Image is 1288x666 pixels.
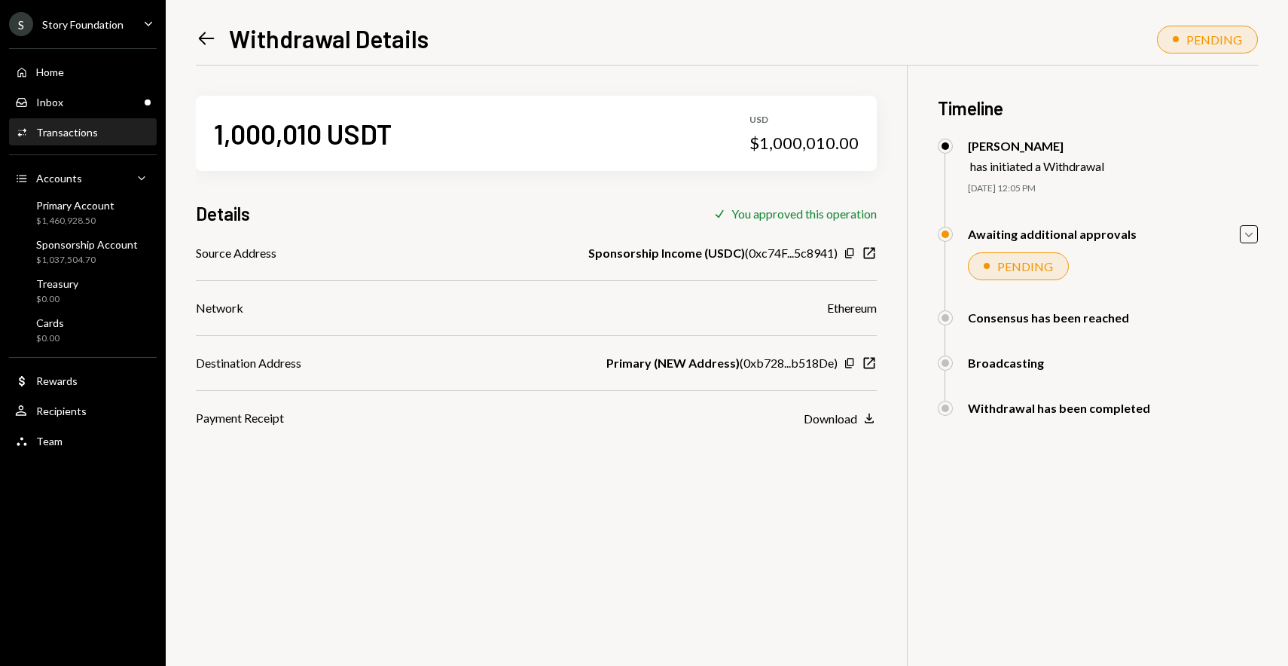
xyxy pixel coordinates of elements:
[9,312,157,348] a: Cards$0.00
[606,354,838,372] div: ( 0xb728...b518De )
[804,411,877,427] button: Download
[606,354,740,372] b: Primary (NEW Address)
[36,96,63,108] div: Inbox
[804,411,857,426] div: Download
[36,405,87,417] div: Recipients
[196,244,276,262] div: Source Address
[749,133,859,154] div: $1,000,010.00
[1186,32,1242,47] div: PENDING
[827,299,877,317] div: Ethereum
[731,206,877,221] div: You approved this operation
[36,215,114,228] div: $1,460,928.50
[36,332,64,345] div: $0.00
[36,199,114,212] div: Primary Account
[9,234,157,270] a: Sponsorship Account$1,037,504.70
[9,367,157,394] a: Rewards
[9,88,157,115] a: Inbox
[36,374,78,387] div: Rewards
[968,401,1150,415] div: Withdrawal has been completed
[36,238,138,251] div: Sponsorship Account
[997,259,1053,273] div: PENDING
[36,316,64,329] div: Cards
[214,117,392,151] div: 1,000,010 USDT
[9,12,33,36] div: S
[9,194,157,231] a: Primary Account$1,460,928.50
[968,356,1044,370] div: Broadcasting
[9,118,157,145] a: Transactions
[36,435,63,448] div: Team
[9,273,157,309] a: Treasury$0.00
[9,58,157,85] a: Home
[588,244,838,262] div: ( 0xc74F...5c8941 )
[970,159,1104,173] div: has initiated a Withdrawal
[36,66,64,78] div: Home
[196,201,250,226] h3: Details
[968,139,1104,153] div: [PERSON_NAME]
[9,427,157,454] a: Team
[196,409,284,427] div: Payment Receipt
[968,227,1137,241] div: Awaiting additional approvals
[9,397,157,424] a: Recipients
[196,354,301,372] div: Destination Address
[968,182,1258,195] div: [DATE] 12:05 PM
[42,18,124,31] div: Story Foundation
[938,96,1258,121] h3: Timeline
[196,299,243,317] div: Network
[968,310,1129,325] div: Consensus has been reached
[36,126,98,139] div: Transactions
[36,277,78,290] div: Treasury
[749,114,859,127] div: USD
[36,172,82,185] div: Accounts
[9,164,157,191] a: Accounts
[229,23,429,53] h1: Withdrawal Details
[36,254,138,267] div: $1,037,504.70
[588,244,745,262] b: Sponsorship Income (USDC)
[36,293,78,306] div: $0.00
